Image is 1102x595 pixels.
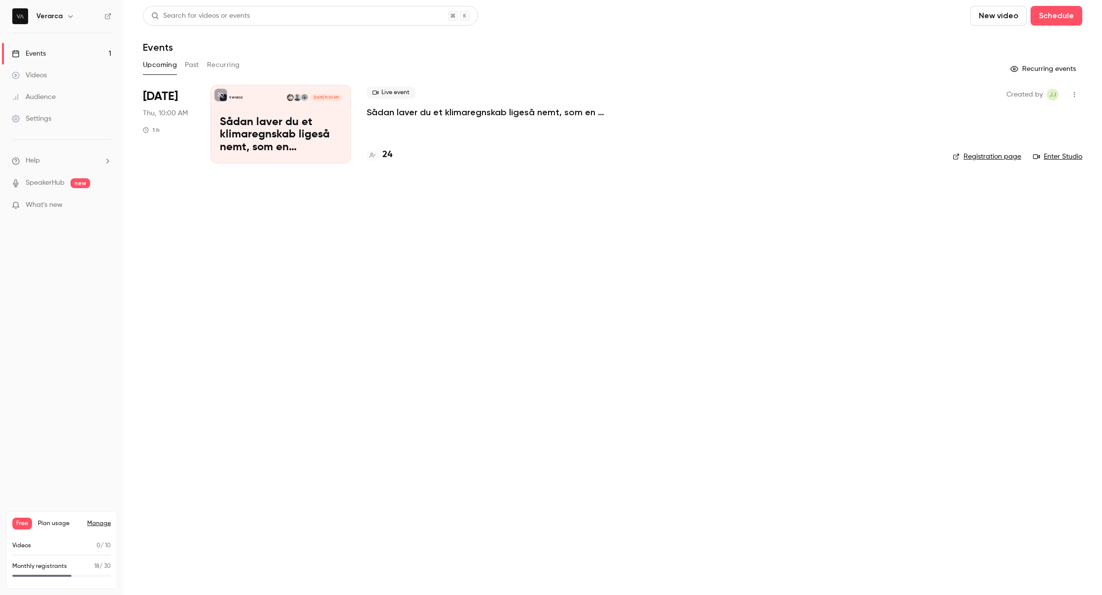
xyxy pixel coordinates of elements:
p: Monthly registrants [12,562,67,571]
span: 18 [94,563,100,569]
span: Jj [1049,89,1056,100]
img: Verarca [12,8,28,24]
button: Recurring events [1006,61,1082,77]
span: 0 [97,543,101,549]
span: Plan usage [38,520,81,528]
a: Sådan laver du et klimaregnskab ligeså nemt, som en resultatopgørelse [367,106,662,118]
li: help-dropdown-opener [12,156,111,166]
div: Oct 23 Thu, 10:00 AM (Europe/Copenhagen) [143,85,195,164]
img: Dan Skovgaard [294,94,301,101]
a: SpeakerHub [26,178,65,188]
span: new [70,178,90,188]
button: Upcoming [143,57,177,73]
h4: 24 [382,148,392,162]
div: Search for videos or events [151,11,250,21]
span: Live event [367,87,415,99]
span: Free [12,518,32,529]
a: Manage [87,520,111,528]
p: Sådan laver du et klimaregnskab ligeså nemt, som en resultatopgørelse [220,116,342,154]
img: Søren Orluf [287,94,294,101]
h1: Events [143,41,173,53]
span: [DATE] [143,89,178,104]
h6: Verarca [36,11,63,21]
p: Videos [12,541,31,550]
span: Jonas jkr+wemarket@wemarket.dk [1047,89,1059,100]
span: What's new [26,200,63,210]
img: Søren Højberg [301,94,308,101]
div: 1 h [143,126,160,134]
a: Enter Studio [1033,152,1082,162]
span: [DATE] 10:00 AM [310,94,341,101]
button: Schedule [1031,6,1082,26]
div: Events [12,49,46,59]
p: / 10 [97,541,111,550]
a: 24 [367,148,392,162]
button: Past [185,57,199,73]
span: Help [26,156,40,166]
div: Audience [12,92,56,102]
button: New video [970,6,1027,26]
p: Verarca [229,95,242,100]
span: Created by [1006,89,1043,100]
div: Settings [12,114,51,124]
a: Registration page [953,152,1021,162]
p: / 30 [94,562,111,571]
div: Videos [12,70,47,80]
a: Sådan laver du et klimaregnskab ligeså nemt, som en resultatopgørelseVerarcaSøren HøjbergDan Skov... [210,85,351,164]
button: Recurring [207,57,240,73]
span: Thu, 10:00 AM [143,108,188,118]
iframe: Noticeable Trigger [100,201,111,210]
